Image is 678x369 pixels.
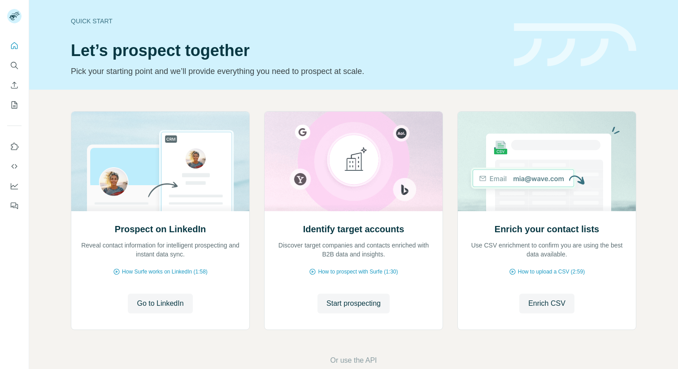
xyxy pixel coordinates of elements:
button: Dashboard [7,178,22,194]
h2: Prospect on LinkedIn [115,223,206,235]
span: Go to LinkedIn [137,298,183,309]
button: Go to LinkedIn [128,294,192,313]
h2: Identify target accounts [303,223,404,235]
button: Use Surfe API [7,158,22,174]
p: Pick your starting point and we’ll provide everything you need to prospect at scale. [71,65,503,78]
button: Enrich CSV [519,294,574,313]
button: Or use the API [330,355,377,366]
span: How Surfe works on LinkedIn (1:58) [122,268,208,276]
h2: Enrich your contact lists [495,223,599,235]
button: Use Surfe on LinkedIn [7,139,22,155]
button: Search [7,57,22,74]
img: banner [514,23,636,67]
p: Reveal contact information for intelligent prospecting and instant data sync. [80,241,240,259]
button: My lists [7,97,22,113]
img: Enrich your contact lists [457,112,636,211]
img: Prospect on LinkedIn [71,112,250,211]
span: Start prospecting [326,298,381,309]
button: Quick start [7,38,22,54]
span: Enrich CSV [528,298,565,309]
img: Identify target accounts [264,112,443,211]
div: Quick start [71,17,503,26]
button: Start prospecting [317,294,390,313]
button: Enrich CSV [7,77,22,93]
p: Use CSV enrichment to confirm you are using the best data available. [467,241,627,259]
span: How to upload a CSV (2:59) [518,268,585,276]
button: Feedback [7,198,22,214]
p: Discover target companies and contacts enriched with B2B data and insights. [274,241,434,259]
span: How to prospect with Surfe (1:30) [318,268,398,276]
h1: Let’s prospect together [71,42,503,60]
